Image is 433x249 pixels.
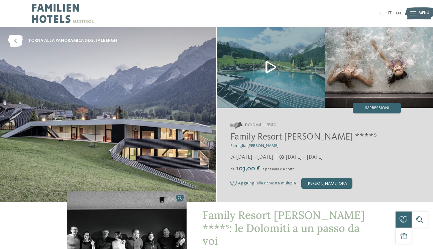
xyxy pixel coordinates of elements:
[245,123,277,128] span: Dolomiti – Sesto
[396,11,401,15] a: EN
[388,11,392,15] a: IT
[28,38,119,44] span: torna alla panoramica degli alberghi
[378,11,384,15] a: DE
[203,208,365,248] span: Family Resort [PERSON_NAME] ****ˢ: le Dolomiti a un passo da voi
[238,181,296,186] span: Aggiungi alla richiesta multipla
[365,106,389,110] span: Impressioni
[230,133,377,142] span: Family Resort [PERSON_NAME] ****ˢ
[230,144,279,148] span: Famiglia [PERSON_NAME]
[286,154,323,161] span: [DATE] – [DATE]
[325,27,433,108] img: Il nostro family hotel a Sesto, il vostro rifugio sulle Dolomiti.
[262,167,295,171] span: a persona e a notte
[230,155,235,160] i: Orari d'apertura estate
[230,167,235,171] span: da
[236,154,273,161] span: [DATE] – [DATE]
[217,27,325,108] img: Il nostro family hotel a Sesto, il vostro rifugio sulle Dolomiti.
[279,155,285,160] i: Orari d'apertura inverno
[235,165,262,172] span: 103,00 €
[301,178,352,189] div: [PERSON_NAME] ora
[8,35,119,47] a: torna alla panoramica degli alberghi
[419,11,429,16] span: Menu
